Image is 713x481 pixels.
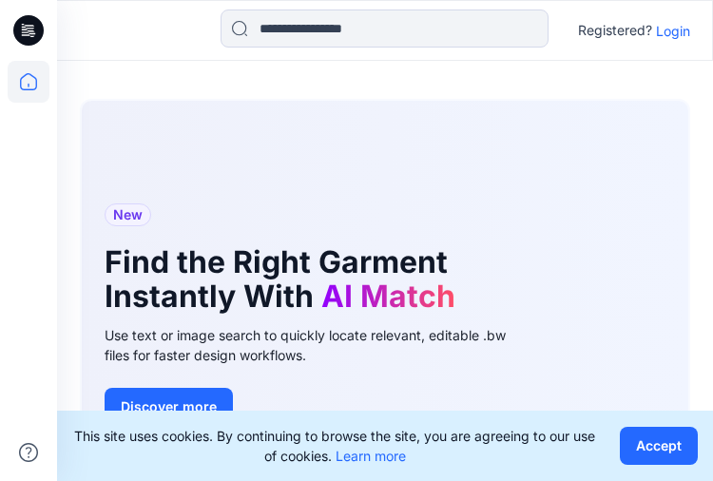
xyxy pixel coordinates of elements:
[321,278,455,315] span: AI Match
[620,427,698,465] button: Accept
[105,325,532,365] div: Use text or image search to quickly locate relevant, editable .bw files for faster design workflows.
[113,203,143,226] span: New
[578,19,652,42] p: Registered?
[336,448,406,464] a: Learn more
[105,245,504,314] h1: Find the Right Garment Instantly With
[72,426,597,466] p: This site uses cookies. By continuing to browse the site, you are agreeing to our use of cookies.
[105,388,233,426] button: Discover more
[656,21,690,41] p: Login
